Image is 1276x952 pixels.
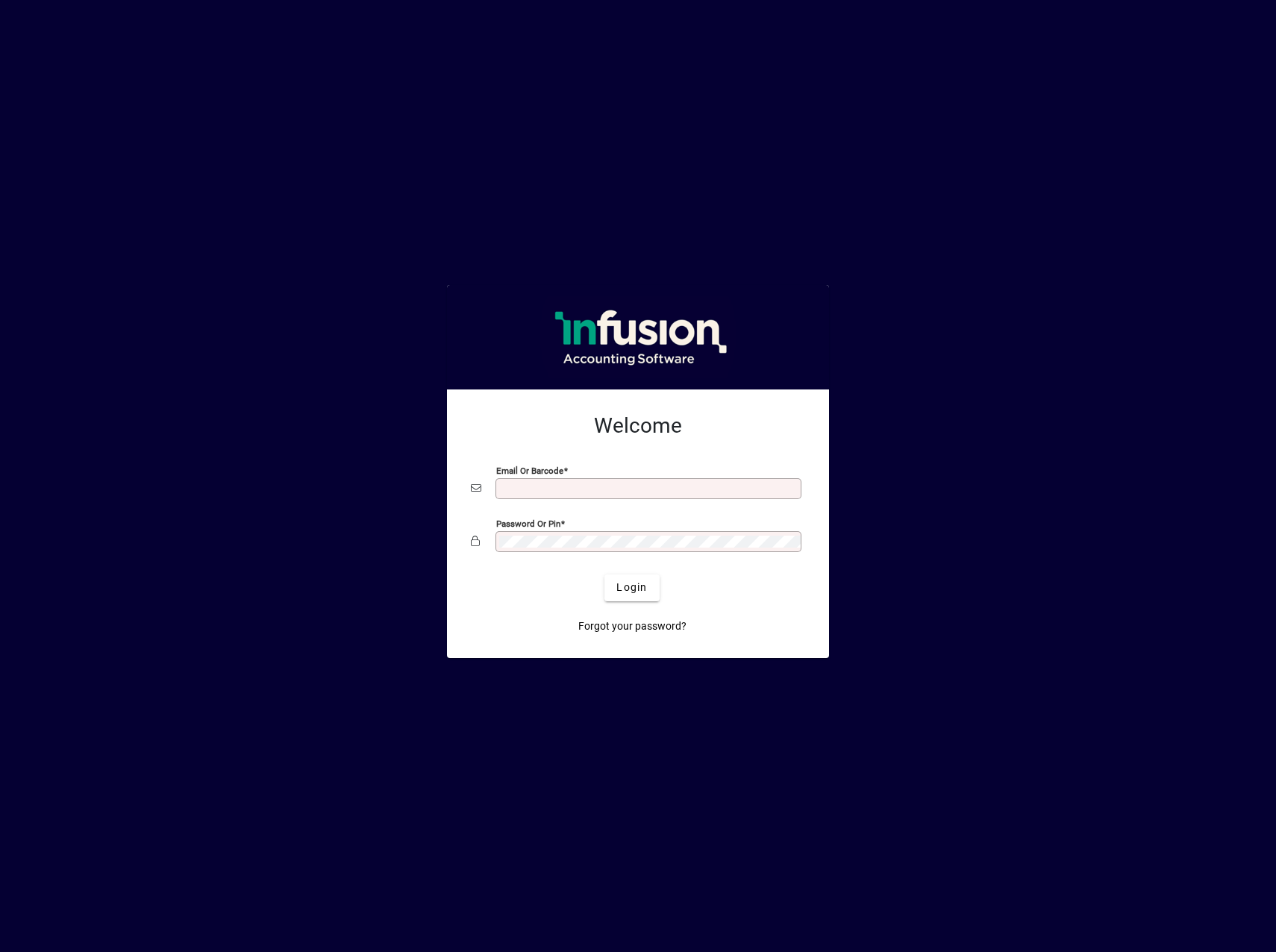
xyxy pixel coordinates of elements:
[496,465,563,475] mat-label: Email or Barcode
[572,613,692,640] a: Forgot your password?
[496,518,560,528] mat-label: Password or Pin
[471,413,805,439] h2: Welcome
[578,619,687,634] span: Forgot your password?
[616,580,647,595] span: Login
[604,574,659,601] button: Login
